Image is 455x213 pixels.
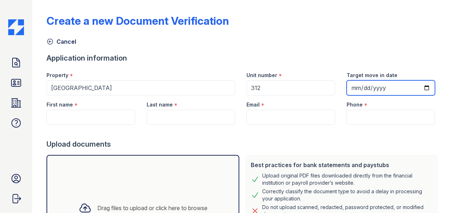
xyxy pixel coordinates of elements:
[251,161,432,169] div: Best practices for bank statements and paystubs
[347,72,397,79] label: Target move in date
[97,204,207,212] div: Drag files to upload or click here to browse
[47,53,441,63] div: Application information
[246,72,277,79] label: Unit number
[262,188,432,202] div: Correctly classify the document type to avoid a delay in processing your application.
[246,101,260,108] label: Email
[47,37,76,46] a: Cancel
[8,19,24,35] img: CE_Icon_Blue-c292c112584629df590d857e76928e9f676e5b41ef8f769ba2f05ee15b207248.png
[47,14,229,27] div: Create a new Document Verification
[47,72,68,79] label: Property
[262,172,432,186] div: Upload original PDF files downloaded directly from the financial institution or payroll provider’...
[347,101,363,108] label: Phone
[47,101,73,108] label: First name
[147,101,173,108] label: Last name
[47,139,441,149] div: Upload documents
